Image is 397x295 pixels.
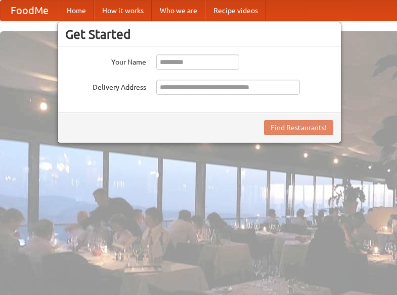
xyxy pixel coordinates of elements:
[65,80,146,92] label: Delivery Address
[65,54,146,67] label: Your Name
[152,1,205,21] a: Who we are
[59,1,94,21] a: Home
[94,1,152,21] a: How it works
[1,1,59,21] a: FoodMe
[205,1,266,21] a: Recipe videos
[65,27,333,42] h3: Get Started
[264,120,333,135] button: Find Restaurants!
